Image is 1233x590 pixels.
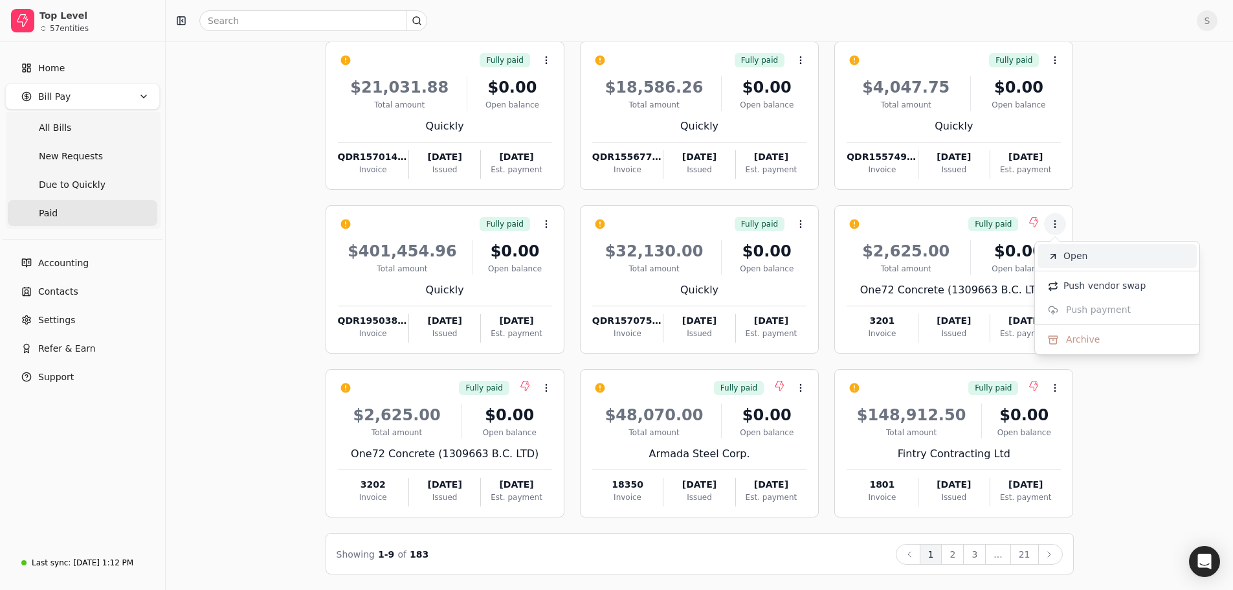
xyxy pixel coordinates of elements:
[592,164,663,176] div: Invoice
[990,314,1061,328] div: [DATE]
[663,150,735,164] div: [DATE]
[941,544,964,565] button: 2
[5,84,160,109] button: Bill Pay
[736,478,806,492] div: [DATE]
[338,314,408,328] div: QDR195038-5411
[5,250,160,276] a: Accounting
[592,282,806,298] div: Quickly
[736,492,806,503] div: Est. payment
[918,314,990,328] div: [DATE]
[663,164,735,176] div: Issued
[39,9,154,22] div: Top Level
[592,119,806,134] div: Quickly
[592,446,806,462] div: Armada Steel Corp.
[847,403,976,427] div: $148,912.50
[727,403,806,427] div: $0.00
[736,314,806,328] div: [DATE]
[73,557,133,569] div: [DATE] 1:12 PM
[397,549,406,560] span: of
[38,62,65,75] span: Home
[976,76,1061,99] div: $0.00
[481,150,551,164] div: [DATE]
[467,427,552,438] div: Open balance
[990,492,1061,503] div: Est. payment
[338,478,408,492] div: 3202
[39,150,103,163] span: New Requests
[592,403,716,427] div: $48,070.00
[338,282,552,298] div: Quickly
[8,143,157,169] a: New Requests
[976,99,1061,111] div: Open balance
[663,328,735,339] div: Issued
[918,492,990,503] div: Issued
[486,54,523,66] span: Fully paid
[847,76,965,99] div: $4,047.75
[847,492,917,503] div: Invoice
[741,54,778,66] span: Fully paid
[39,178,106,192] span: Due to Quickly
[32,557,71,569] div: Last sync:
[976,240,1061,263] div: $0.00
[847,314,917,328] div: 3201
[727,76,806,99] div: $0.00
[5,364,160,390] button: Support
[409,150,480,164] div: [DATE]
[592,492,663,503] div: Invoice
[727,99,806,111] div: Open balance
[409,492,480,503] div: Issued
[478,240,551,263] div: $0.00
[38,90,71,104] span: Bill Pay
[918,150,990,164] div: [DATE]
[727,240,806,263] div: $0.00
[975,218,1012,230] span: Fully paid
[8,172,157,198] a: Due to Quickly
[985,544,1010,565] button: ...
[39,207,58,220] span: Paid
[1189,546,1220,577] div: Open Intercom Messenger
[1010,544,1039,565] button: 21
[1066,333,1100,346] span: Archive
[50,25,89,32] div: 57 entities
[976,263,1061,275] div: Open balance
[1063,249,1087,263] span: Open
[1197,10,1217,31] button: S
[847,164,917,176] div: Invoice
[847,427,976,438] div: Total amount
[727,263,806,275] div: Open balance
[338,427,456,438] div: Total amount
[337,549,375,560] span: Showing
[338,240,467,263] div: $401,454.96
[663,314,735,328] div: [DATE]
[338,150,408,164] div: QDR157014-5392
[847,478,917,492] div: 1801
[847,119,1061,134] div: Quickly
[5,551,160,574] a: Last sync:[DATE] 1:12 PM
[592,240,716,263] div: $32,130.00
[199,10,427,31] input: Search
[409,328,480,339] div: Issued
[592,76,716,99] div: $18,586.26
[8,115,157,141] a: All Bills
[847,150,917,164] div: QDR155749-2488
[38,342,96,356] span: Refer & Earn
[918,164,990,176] div: Issued
[338,99,462,111] div: Total amount
[5,278,160,304] a: Contacts
[481,328,551,339] div: Est. payment
[486,218,523,230] span: Fully paid
[409,314,480,328] div: [DATE]
[847,282,1061,298] div: One72 Concrete (1309663 B.C. LTD)
[38,370,74,384] span: Support
[481,478,551,492] div: [DATE]
[5,307,160,333] a: Settings
[481,492,551,503] div: Est. payment
[847,240,965,263] div: $2,625.00
[736,164,806,176] div: Est. payment
[338,263,467,275] div: Total amount
[1066,303,1131,317] span: Push payment
[478,263,551,275] div: Open balance
[736,150,806,164] div: [DATE]
[990,150,1061,164] div: [DATE]
[918,478,990,492] div: [DATE]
